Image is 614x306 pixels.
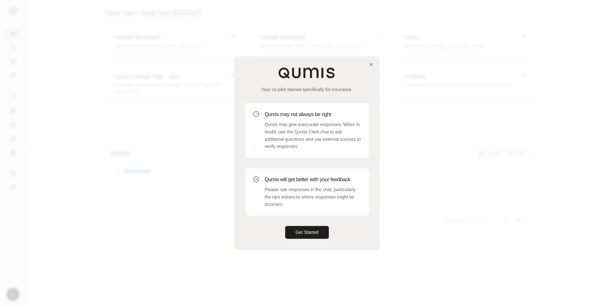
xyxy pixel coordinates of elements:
[245,86,369,93] p: Your co-pilot trained specifically for insurance.
[265,186,361,208] p: Please rate responses in the chat, particularly the rare instances where responses might be incor...
[265,121,361,150] p: Qumis may give inaccurate responses. When in doubt, use the Qumis Clerk chat to ask additional qu...
[278,67,336,79] img: Qumis Logo
[265,176,361,183] h3: Qumis will get better with your feedback
[285,226,329,239] button: Get Started
[265,111,361,118] h3: Qumis may not always be right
